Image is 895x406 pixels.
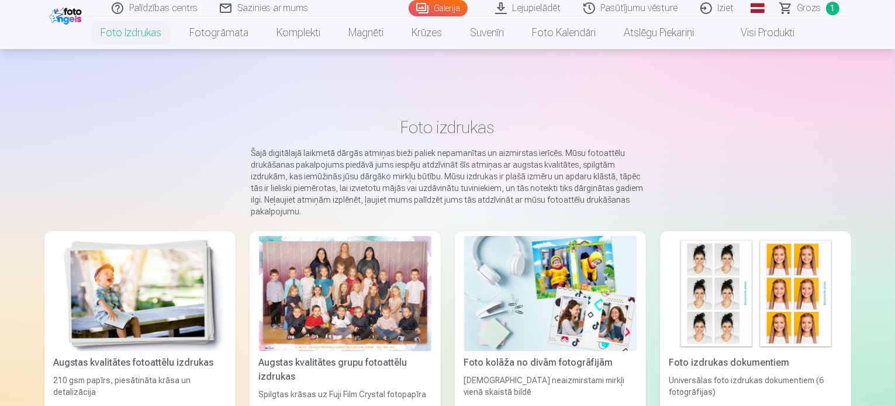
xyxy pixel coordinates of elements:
[87,16,175,49] a: Foto izdrukas
[708,16,808,49] a: Visi produkti
[398,16,456,49] a: Krūzes
[334,16,398,49] a: Magnēti
[54,236,226,351] img: Augstas kvalitātes fotoattēlu izdrukas
[49,5,85,25] img: /fa1
[459,374,641,400] div: [DEMOGRAPHIC_DATA] neaizmirstami mirkļi vienā skaistā bildē
[49,356,231,370] div: Augstas kvalitātes fotoattēlu izdrukas
[262,16,334,49] a: Komplekti
[665,356,846,370] div: Foto izdrukas dokumentiem
[175,16,262,49] a: Fotogrāmata
[610,16,708,49] a: Atslēgu piekariņi
[456,16,518,49] a: Suvenīri
[49,374,231,400] div: 210 gsm papīrs, piesātināta krāsa un detalizācija
[464,236,637,351] img: Foto kolāža no divām fotogrāfijām
[254,388,436,400] div: Spilgtas krāsas uz Fuji Film Crystal fotopapīra
[251,147,644,217] p: Šajā digitālajā laikmetā dārgās atmiņas bieži paliek nepamanītas un aizmirstas ierīcēs. Mūsu foto...
[54,117,842,138] h1: Foto izdrukas
[826,2,839,15] span: 1
[459,356,641,370] div: Foto kolāža no divām fotogrāfijām
[518,16,610,49] a: Foto kalendāri
[665,374,846,400] div: Universālas foto izdrukas dokumentiem (6 fotogrāfijas)
[669,236,842,351] img: Foto izdrukas dokumentiem
[254,356,436,384] div: Augstas kvalitātes grupu fotoattēlu izdrukas
[797,1,821,15] span: Grozs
